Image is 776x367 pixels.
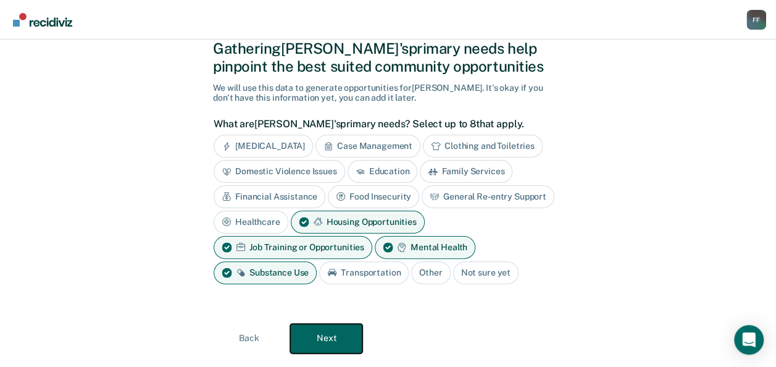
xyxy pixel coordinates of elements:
[746,10,766,30] div: F F
[290,324,362,353] button: Next
[214,185,325,208] div: Financial Assistance
[214,236,372,259] div: Job Training or Opportunities
[214,118,556,130] label: What are [PERSON_NAME]'s primary needs? Select up to 8 that apply.
[453,261,519,284] div: Not sure yet
[411,261,450,284] div: Other
[13,13,72,27] img: Recidiviz
[420,160,512,183] div: Family Services
[423,135,543,158] div: Clothing and Toiletries
[213,324,285,353] button: Back
[213,83,563,104] div: We will use this data to generate opportunities for [PERSON_NAME] . It's okay if you don't have t...
[348,160,418,183] div: Education
[375,236,475,259] div: Mental Health
[214,261,317,284] div: Substance Use
[315,135,420,158] div: Case Management
[734,325,764,355] div: Open Intercom Messenger
[291,211,425,234] div: Housing Opportunities
[328,185,419,208] div: Food Insecurity
[422,185,554,208] div: General Re-entry Support
[746,10,766,30] button: Profile dropdown button
[319,261,409,284] div: Transportation
[214,135,313,158] div: [MEDICAL_DATA]
[213,40,563,75] div: Gathering [PERSON_NAME]'s primary needs help pinpoint the best suited community opportunities
[214,211,288,234] div: Healthcare
[214,160,345,183] div: Domestic Violence Issues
